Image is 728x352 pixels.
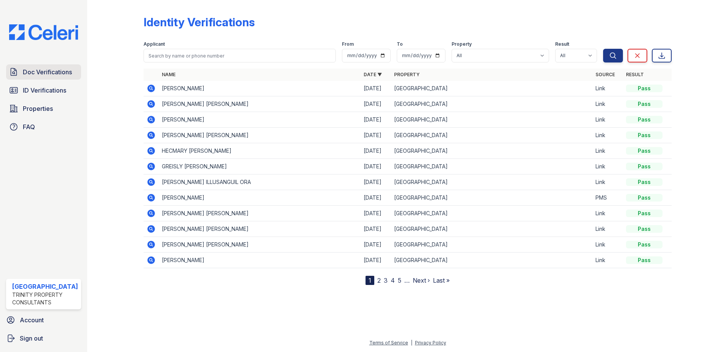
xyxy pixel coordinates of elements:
[592,221,623,237] td: Link
[394,72,420,77] a: Property
[415,340,446,346] a: Privacy Policy
[391,112,593,128] td: [GEOGRAPHIC_DATA]
[12,282,78,291] div: [GEOGRAPHIC_DATA]
[3,331,84,346] a: Sign out
[3,312,84,328] a: Account
[159,112,361,128] td: [PERSON_NAME]
[364,72,382,77] a: Date ▼
[377,277,381,284] a: 2
[391,174,593,190] td: [GEOGRAPHIC_DATA]
[404,276,410,285] span: …
[20,315,44,325] span: Account
[159,190,361,206] td: [PERSON_NAME]
[391,190,593,206] td: [GEOGRAPHIC_DATA]
[626,85,663,92] div: Pass
[592,174,623,190] td: Link
[592,96,623,112] td: Link
[6,64,81,80] a: Doc Verifications
[159,81,361,96] td: [PERSON_NAME]
[361,112,391,128] td: [DATE]
[397,41,403,47] label: To
[159,174,361,190] td: [PERSON_NAME] ILLUSANGUIL ORA
[433,277,450,284] a: Last »
[361,96,391,112] td: [DATE]
[159,159,361,174] td: GREISLY [PERSON_NAME]
[162,72,176,77] a: Name
[452,41,472,47] label: Property
[391,206,593,221] td: [GEOGRAPHIC_DATA]
[361,206,391,221] td: [DATE]
[159,253,361,268] td: [PERSON_NAME]
[23,122,35,131] span: FAQ
[626,116,663,123] div: Pass
[391,143,593,159] td: [GEOGRAPHIC_DATA]
[23,86,66,95] span: ID Verifications
[398,277,401,284] a: 5
[413,277,430,284] a: Next ›
[361,253,391,268] td: [DATE]
[361,128,391,143] td: [DATE]
[391,81,593,96] td: [GEOGRAPHIC_DATA]
[626,194,663,202] div: Pass
[592,253,623,268] td: Link
[361,143,391,159] td: [DATE]
[626,241,663,248] div: Pass
[391,237,593,253] td: [GEOGRAPHIC_DATA]
[626,163,663,170] div: Pass
[361,237,391,253] td: [DATE]
[159,221,361,237] td: [PERSON_NAME] [PERSON_NAME]
[626,72,644,77] a: Result
[391,277,395,284] a: 4
[592,81,623,96] td: Link
[626,178,663,186] div: Pass
[626,210,663,217] div: Pass
[369,340,408,346] a: Terms of Service
[144,41,165,47] label: Applicant
[391,96,593,112] td: [GEOGRAPHIC_DATA]
[555,41,569,47] label: Result
[411,340,412,346] div: |
[361,221,391,237] td: [DATE]
[361,159,391,174] td: [DATE]
[592,190,623,206] td: PMS
[626,100,663,108] div: Pass
[595,72,615,77] a: Source
[626,256,663,264] div: Pass
[361,174,391,190] td: [DATE]
[361,190,391,206] td: [DATE]
[626,147,663,155] div: Pass
[144,49,336,62] input: Search by name or phone number
[6,119,81,134] a: FAQ
[391,159,593,174] td: [GEOGRAPHIC_DATA]
[361,81,391,96] td: [DATE]
[3,24,84,40] img: CE_Logo_Blue-a8612792a0a2168367f1c8372b55b34899dd931a85d93a1a3d3e32e68fde9ad4.png
[159,206,361,221] td: [PERSON_NAME] [PERSON_NAME]
[20,334,43,343] span: Sign out
[592,112,623,128] td: Link
[342,41,354,47] label: From
[159,143,361,159] td: HECMARY [PERSON_NAME]
[159,128,361,143] td: [PERSON_NAME] [PERSON_NAME]
[592,237,623,253] td: Link
[391,253,593,268] td: [GEOGRAPHIC_DATA]
[159,96,361,112] td: [PERSON_NAME] [PERSON_NAME]
[144,15,255,29] div: Identity Verifications
[592,159,623,174] td: Link
[592,128,623,143] td: Link
[6,83,81,98] a: ID Verifications
[366,276,374,285] div: 1
[592,143,623,159] td: Link
[23,104,53,113] span: Properties
[626,225,663,233] div: Pass
[592,206,623,221] td: Link
[391,221,593,237] td: [GEOGRAPHIC_DATA]
[159,237,361,253] td: [PERSON_NAME] [PERSON_NAME]
[384,277,388,284] a: 3
[626,131,663,139] div: Pass
[6,101,81,116] a: Properties
[23,67,72,77] span: Doc Verifications
[12,291,78,306] div: Trinity Property Consultants
[391,128,593,143] td: [GEOGRAPHIC_DATA]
